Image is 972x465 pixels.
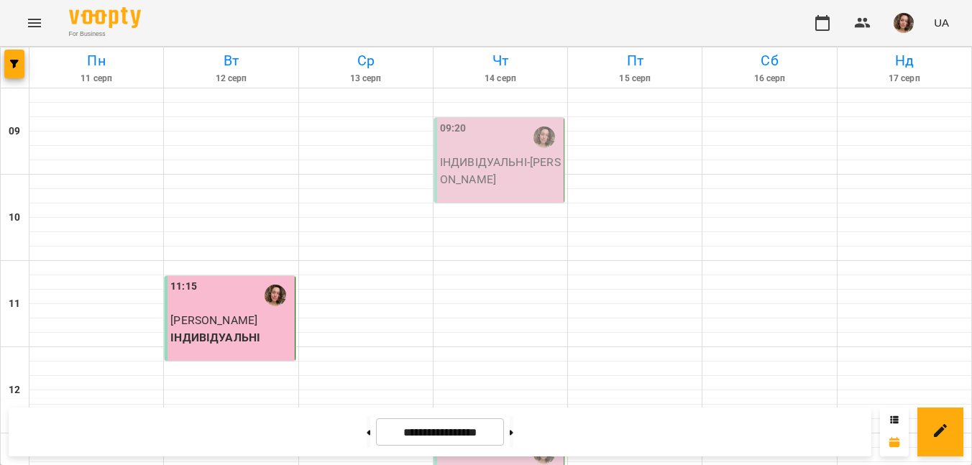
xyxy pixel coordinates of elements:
h6: 14 серп [436,72,565,86]
h6: 09 [9,124,20,139]
img: Voopty Logo [69,7,141,28]
h6: 17 серп [840,72,969,86]
h6: Чт [436,50,565,72]
h6: Пн [32,50,161,72]
span: UA [934,15,949,30]
img: 15232f8e2fb0b95b017a8128b0c4ecc9.jpg [894,13,914,33]
span: [PERSON_NAME] [170,313,257,327]
span: For Business [69,29,141,39]
h6: 15 серп [570,72,700,86]
p: ІНДИВІДУАЛЬНІ - [PERSON_NAME] [440,154,561,188]
label: 11:15 [170,279,197,295]
h6: Сб [705,50,834,72]
h6: Вт [166,50,295,72]
h6: Пт [570,50,700,72]
h6: 11 [9,296,20,312]
img: Цвітанська Дарина [533,126,555,148]
h6: Нд [840,50,969,72]
h6: 13 серп [301,72,431,86]
h6: Ср [301,50,431,72]
h6: 12 серп [166,72,295,86]
h6: 10 [9,210,20,226]
h6: 12 [9,382,20,398]
button: Menu [17,6,52,40]
h6: 16 серп [705,72,834,86]
h6: 11 серп [32,72,161,86]
img: Цвітанська Дарина [265,285,286,306]
p: ІНДИВІДУАЛЬНІ [170,329,291,346]
label: 09:20 [440,121,467,137]
button: UA [928,9,955,36]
